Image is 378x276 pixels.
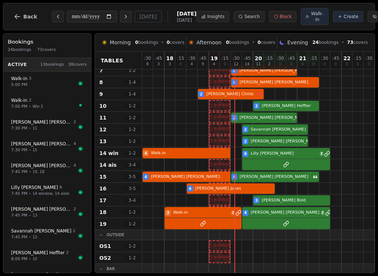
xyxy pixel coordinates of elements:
[68,62,87,68] span: 38 covers
[29,147,31,153] span: •
[123,174,141,180] span: 3 - 5
[123,150,141,156] span: 1 - 2
[244,151,247,156] span: 6
[251,127,308,133] span: Savannah [PERSON_NAME]
[123,243,141,249] span: 1 - 2
[123,186,141,192] span: 3 - 5
[11,76,27,82] span: Walk-in
[207,14,224,20] span: Insights
[234,11,264,22] button: Search
[169,62,171,66] span: 3
[233,68,236,73] span: 2
[200,92,203,97] span: 2
[332,56,339,61] span: : 45
[321,56,328,61] span: : 30
[6,202,88,222] button: [PERSON_NAME] [PERSON_NAME]27:45 PM•13
[32,256,37,262] span: 10
[52,11,64,23] button: Previous day
[135,39,158,45] span: bookings
[107,232,124,238] span: Outside
[255,103,258,109] span: 2
[173,210,230,216] span: Walk-in
[73,141,76,147] span: 4
[99,149,118,157] span: 14 win
[6,137,88,157] button: [PERSON_NAME] [PERSON_NAME]47:30 PM•15
[177,17,196,23] span: [DATE]
[29,234,31,240] span: •
[354,56,361,61] span: : 15
[301,8,329,25] button: Walk-in
[8,47,31,53] span: 24 bookings
[99,185,106,192] span: 16
[101,57,123,64] span: Tables
[11,119,72,125] span: [PERSON_NAME] [PERSON_NAME]
[233,56,240,61] span: : 30
[240,79,319,86] span: [PERSON_NAME] [PERSON_NAME]
[312,39,339,45] span: bookings
[258,92,262,96] svg: Allergens: Gluten, Milk
[99,126,106,133] span: 12
[29,104,31,109] span: •
[146,62,148,66] span: 8
[226,40,229,45] span: 0
[290,62,292,66] span: 0
[59,184,62,191] span: 6
[234,62,238,66] span: 12
[244,14,260,20] span: Search
[266,56,273,61] span: : 15
[347,39,368,45] span: covers
[123,221,141,227] span: 1 - 2
[73,163,76,169] span: 4
[110,39,131,46] span: Morning
[123,138,141,144] span: 1 - 2
[365,56,372,61] span: : 30
[269,11,296,22] button: Block
[251,138,319,145] span: [PERSON_NAME] [PERSON_NAME]
[99,254,111,262] span: OS2
[11,97,27,103] span: Walk-in
[66,250,69,256] span: 2
[6,246,88,266] button: [PERSON_NAME] Heffter28:00 PM•10
[188,56,195,61] span: : 30
[123,127,141,132] span: 1 - 2
[6,224,88,244] button: Savannah [PERSON_NAME]27:45 PM•12
[99,242,111,250] span: OS1
[199,56,206,61] span: : 45
[167,39,185,45] span: covers
[11,163,72,169] span: [PERSON_NAME] [PERSON_NAME]
[99,79,103,86] span: 8
[206,91,256,97] span: [PERSON_NAME] Childs
[99,67,103,74] span: 7
[11,104,27,110] span: 7:00 PM
[107,266,115,272] span: Bar
[99,114,106,121] span: 11
[11,184,58,190] span: Lilly [PERSON_NAME]
[11,213,27,219] span: 7:45 PM
[73,206,76,213] span: 2
[333,11,363,22] button: Create
[167,40,170,45] span: 0
[32,169,44,175] span: 19, 18
[151,174,230,180] span: [PERSON_NAME] [PERSON_NAME]
[302,62,304,66] span: 0
[288,56,295,61] span: : 45
[312,62,315,66] span: 0
[144,56,151,61] span: : 30
[268,62,270,66] span: 2
[29,169,31,175] span: •
[11,234,27,241] span: 7:45 PM
[6,159,88,179] button: [PERSON_NAME] [PERSON_NAME]47:45 PM•19, 18
[11,82,27,88] span: 5:00 PM
[99,138,106,145] span: 13
[32,234,37,240] span: 12
[311,11,324,23] span: Walk-in
[11,228,71,234] span: Savannah [PERSON_NAME]
[277,56,284,61] span: : 30
[258,39,275,45] span: covers
[252,39,255,45] span: •
[240,174,312,180] span: [PERSON_NAME] [PERSON_NAME]
[11,141,72,147] span: [PERSON_NAME] [PERSON_NAME]
[123,68,141,73] span: 1 - 2
[123,91,141,97] span: 1 - 4
[244,56,251,61] span: : 45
